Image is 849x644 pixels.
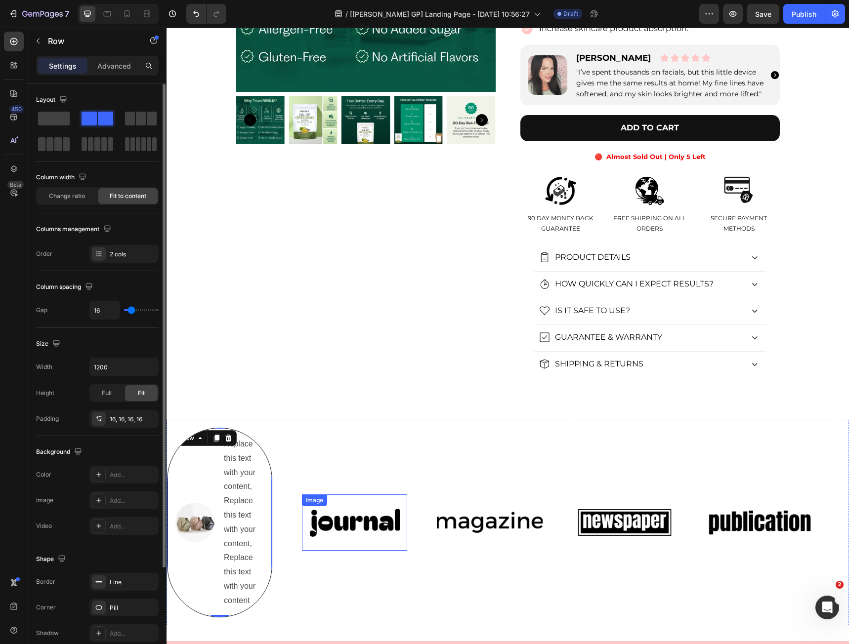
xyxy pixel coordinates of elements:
div: Column width [36,171,88,184]
img: gempages_565293778965889810-6be20504-a8c6-48ff-8cdc-5ca13b6b2324.webp [467,147,499,179]
span: [[PERSON_NAME] GP] Landing Page - [DATE] 10:56:27 [350,9,530,19]
div: Shadow [36,629,59,638]
strong: [PERSON_NAME] [410,25,484,35]
div: Add... [110,629,156,638]
div: Line [110,578,156,587]
div: Width [36,362,52,371]
div: Border [36,577,55,586]
div: 2 cols [110,250,156,259]
img: Alt image [541,473,646,517]
div: Size [36,337,62,351]
p: Advanced [97,61,131,71]
div: Layout [36,93,69,107]
span: 2 [836,581,844,589]
div: Beta [7,181,24,189]
button: Add to cart [354,87,613,114]
div: Add... [110,522,156,531]
strong: 🔴 Almost Sold Out | Only 5 Left [428,125,539,133]
div: Publish [792,9,816,19]
iframe: Intercom live chat [815,596,839,619]
p: Row [48,35,132,47]
div: Background [36,445,84,459]
div: Add... [110,496,156,505]
span: PRODUCT DETAILS [388,225,464,234]
span: 90 DAY MONEY BACK GUARANTEE [361,187,427,205]
span: Change ratio [49,192,85,201]
img: gempages_565293778965889810-830171c9-3ca3-4d8f-939f-cf40ac1b93af.webp [378,147,410,179]
img: Alt image [406,473,511,517]
button: Publish [783,4,825,24]
div: Column spacing [36,281,95,294]
img: Alt image [135,473,241,517]
span: GUARANTEE & WARRANTY [388,305,496,314]
button: 7 [4,4,74,24]
p: 7 [65,8,69,20]
p: Settings [49,61,77,71]
button: Carousel Next Arrow [603,35,613,60]
div: Columns management [36,223,113,236]
div: Pill [110,604,156,612]
img: image_demo.jpg [9,475,48,515]
div: Shape [36,553,68,566]
div: Add to cart [454,93,512,108]
div: Height [36,389,54,398]
div: Color [36,470,51,479]
span: / [345,9,348,19]
div: 16, 16, 16, 16 [110,415,156,424]
span: FREE SHIPPING ON ALL ORDERS [447,187,519,205]
span: SHIPPING & RETURNS [388,331,477,341]
img: Alt image [270,473,376,517]
div: Video [36,522,52,530]
div: Add... [110,471,156,480]
span: Draft [563,9,578,18]
div: Image [36,496,53,505]
div: Image [137,468,159,477]
span: "I’ve spent thousands on facials, but this little device gives me the same results at home! My fi... [410,40,597,70]
div: Gap [36,306,47,315]
span: Fit to content [110,192,146,201]
img: gempages_565293778965889810-347cc137-798f-4f98-befa-eebc5a8bdb7b.webp [556,147,589,179]
div: Padding [36,414,59,423]
span: HOW QUICKLY CAN I EXPECT RESULTS? [388,251,547,261]
p: Replace this text with your content, Replace this text with your content, Replace this text with ... [57,409,96,580]
img: gempages_565293778965889810-c8cd9307-ece7-4b0a-9583-ab546a7a6e27.webp [361,28,401,67]
button: Save [747,4,779,24]
div: Order [36,249,52,258]
span: SECURE PAYMENT METHODS [544,187,600,205]
span: Save [755,10,771,18]
span: IS IT SAFE TO USE? [388,278,464,287]
button: Carousel Next Arrow [309,86,321,98]
div: Corner [36,603,56,612]
input: Auto [90,301,120,319]
div: Row [13,406,30,415]
span: Full [102,389,112,398]
div: 450 [9,105,24,113]
iframe: Design area [167,28,849,644]
span: Fit [138,389,145,398]
div: Undo/Redo [186,4,226,24]
input: Auto [90,358,158,376]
